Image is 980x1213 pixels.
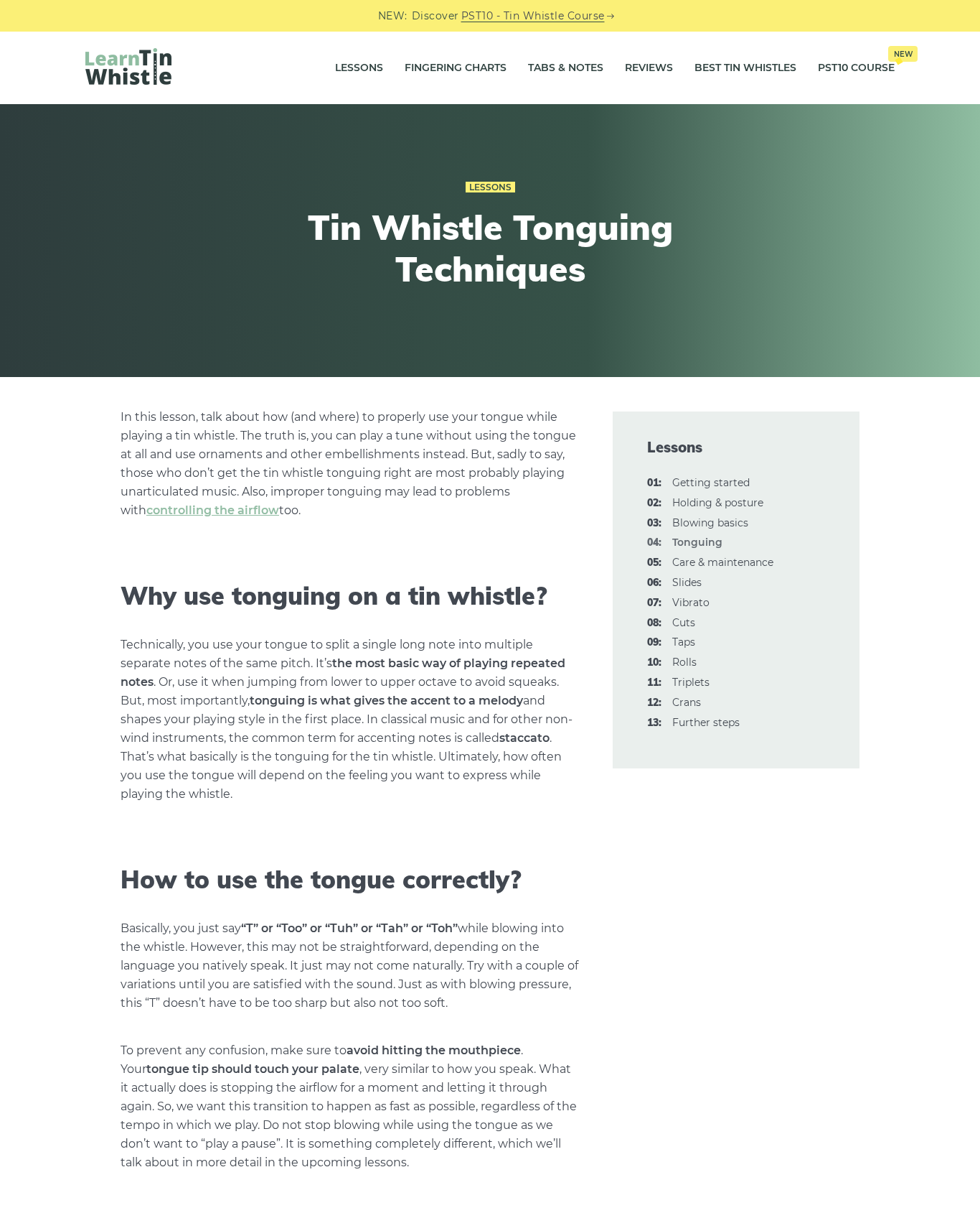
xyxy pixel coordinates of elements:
a: 07:Vibrato [672,596,710,609]
a: controlling the airflow [146,503,279,517]
a: PST10 CourseNew [818,50,895,86]
a: 05:Care & maintenance [672,556,773,569]
p: Technically, you use your tongue to split a single long note into multiple separate notes of the ... [121,636,578,804]
a: 09:Taps [672,636,695,649]
a: 13:Further steps [672,716,740,729]
strong: avoid hitting the mouthpiece [347,1044,521,1057]
a: 02:Holding & posture [672,496,763,509]
a: 12:Crans [672,696,701,709]
p: To prevent any confusion, make sure to . Your , very similar to how you speak. What it actually d... [121,1041,578,1172]
strong: “T” or “Too” or “Tuh” or “Tah” or “Toh” [241,921,458,935]
span: 12: [647,694,661,712]
a: Tabs & Notes [528,50,603,86]
a: Best Tin Whistles [694,50,796,86]
h2: How to use the tongue correctly? [121,865,578,895]
span: 09: [647,634,661,651]
a: 11:Triplets [672,676,710,689]
img: LearnTinWhistle.com [85,48,171,85]
strong: Tonguing [672,536,722,549]
strong: the most basic way of playing repeated notes [121,656,565,689]
span: 01: [647,475,661,492]
a: Reviews [625,50,673,86]
span: 07: [647,595,661,612]
h2: Why use tonguing on a tin whistle? [121,582,578,611]
a: 10:Rolls [672,656,697,669]
span: 11: [647,674,661,692]
span: 03: [647,515,661,532]
span: 13: [647,715,661,732]
strong: tongue tip should touch your palate [146,1062,359,1076]
span: 06: [647,575,661,592]
a: Lessons [335,50,383,86]
p: In this lesson, talk about how (and where) to properly use your tongue while playing a tin whistl... [121,408,578,520]
a: 06:Slides [672,576,702,589]
span: 08: [647,615,661,632]
a: Fingering Charts [405,50,507,86]
span: 10: [647,654,661,671]
span: 02: [647,495,661,512]
a: Lessons [466,182,515,193]
span: 05: [647,554,661,572]
span: New [888,46,918,62]
a: 08:Cuts [672,616,695,629]
p: Basically, you just say while blowing into the whistle. However, this may not be straightforward,... [121,919,578,1013]
h1: Tin Whistle Tonguing Techniques [226,207,754,289]
strong: staccato [499,731,550,745]
span: Lessons [647,437,825,457]
a: 01:Getting started [672,476,750,489]
span: 04: [647,534,661,552]
strong: tonguing is what gives the accent to a melody [250,694,523,707]
a: 03:Blowing basics [672,516,748,529]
